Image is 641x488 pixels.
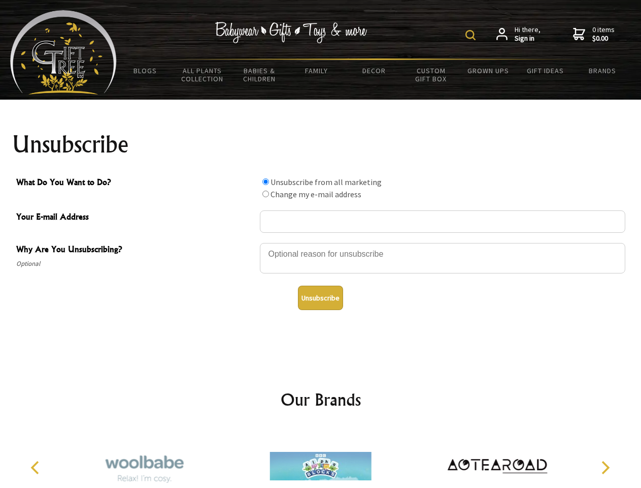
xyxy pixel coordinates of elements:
[592,34,615,43] strong: $0.00
[594,456,616,479] button: Next
[298,286,343,310] button: Unsubscribe
[260,243,625,273] textarea: Why Are You Unsubscribing?
[25,456,48,479] button: Previous
[10,10,117,95] img: Babyware - Gifts - Toys and more...
[260,210,625,233] input: Your E-mail Address
[592,25,615,43] span: 0 items
[402,60,460,89] a: Custom Gift Box
[20,387,621,412] h2: Our Brands
[271,189,361,199] label: Change my e-mail address
[16,176,255,191] span: What Do You Want to Do?
[16,258,255,270] span: Optional
[345,60,402,81] a: Decor
[515,34,541,43] strong: Sign in
[515,25,541,43] span: Hi there,
[16,243,255,258] span: Why Are You Unsubscribing?
[496,25,541,43] a: Hi there,Sign in
[16,210,255,225] span: Your E-mail Address
[517,60,574,81] a: Gift Ideas
[574,60,631,81] a: Brands
[271,177,382,187] label: Unsubscribe from all marketing
[573,25,615,43] a: 0 items$0.00
[12,132,629,157] h1: Unsubscribe
[459,60,517,81] a: Grown Ups
[174,60,231,89] a: All Plants Collection
[262,178,269,185] input: What Do You Want to Do?
[288,60,346,81] a: Family
[215,22,367,43] img: Babywear - Gifts - Toys & more
[117,60,174,81] a: BLOGS
[262,191,269,197] input: What Do You Want to Do?
[465,30,476,40] img: product search
[231,60,288,89] a: Babies & Children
